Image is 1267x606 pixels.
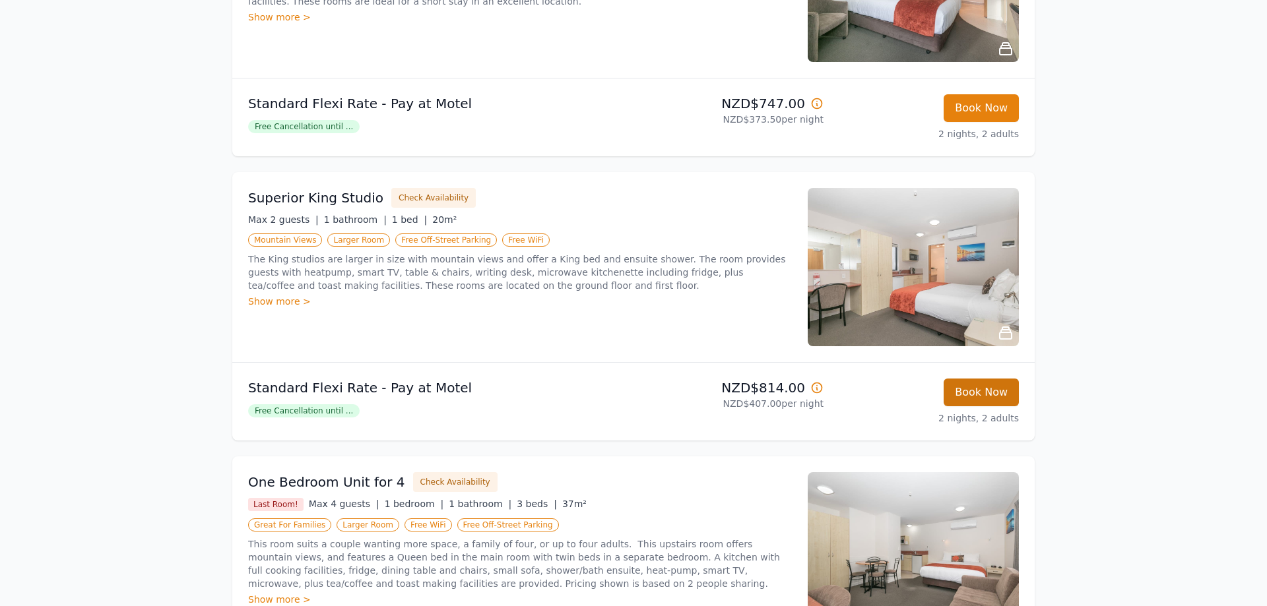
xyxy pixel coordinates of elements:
[324,214,387,225] span: 1 bathroom |
[517,499,557,509] span: 3 beds |
[392,214,427,225] span: 1 bed |
[248,379,628,397] p: Standard Flexi Rate - Pay at Motel
[639,397,824,410] p: NZD$407.00 per night
[248,253,792,292] p: The King studios are larger in size with mountain views and offer a King bed and ensuite shower. ...
[327,233,390,247] span: Larger Room
[834,127,1019,140] p: 2 nights, 2 adults
[391,188,476,208] button: Check Availability
[395,233,497,247] span: Free Off-Street Parking
[248,537,792,590] p: This room suits a couple wanting more space, a family of four, or up to four adults. This upstair...
[248,498,304,511] span: Last Room!
[248,593,792,606] div: Show more >
[639,379,824,397] p: NZD$814.00
[248,233,322,247] span: Mountain Views
[432,214,457,225] span: 20m²
[248,214,319,225] span: Max 2 guests |
[248,120,360,133] span: Free Cancellation until ...
[337,518,399,531] span: Larger Room
[248,473,405,491] h3: One Bedroom Unit for 4
[248,189,383,207] h3: Superior King Studio
[639,113,824,126] p: NZD$373.50 per night
[944,379,1019,406] button: Book Now
[309,499,379,509] span: Max 4 guests |
[248,295,792,308] div: Show more >
[385,499,444,509] span: 1 bedroom |
[457,518,559,531] span: Free Off-Street Parking
[834,411,1019,425] p: 2 nights, 2 adults
[248,518,331,531] span: Great For Families
[502,233,550,247] span: Free WiFi
[413,472,498,492] button: Check Availability
[248,11,792,24] div: Show more >
[405,518,452,531] span: Free WiFi
[639,94,824,113] p: NZD$747.00
[248,404,360,417] span: Free Cancellation until ...
[248,94,628,113] p: Standard Flexi Rate - Pay at Motel
[449,499,511,509] span: 1 bathroom |
[944,94,1019,122] button: Book Now
[562,499,587,509] span: 37m²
